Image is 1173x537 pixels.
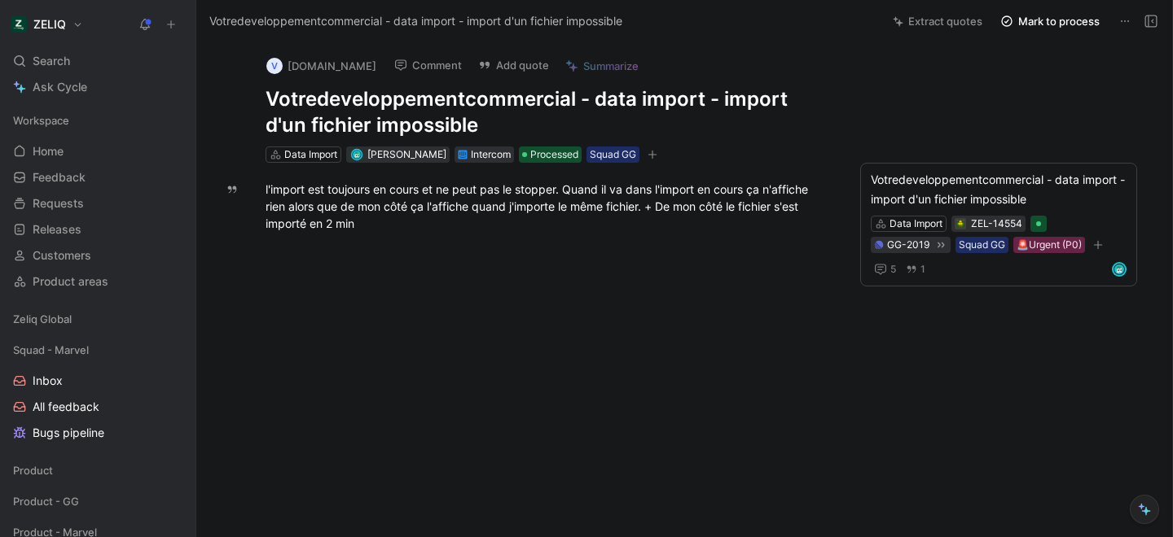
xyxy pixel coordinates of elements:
span: Processed [530,146,578,163]
a: Customers [7,243,189,268]
button: Mark to process [993,10,1107,33]
span: Feedback [33,169,86,186]
img: 🪲 [956,219,965,229]
a: Releases [7,217,189,242]
a: All feedback [7,395,189,419]
span: Product [13,462,53,478]
div: Zeliq Global [7,307,189,336]
div: Product [7,458,189,487]
span: Squad - Marvel [13,342,89,358]
img: ZELIQ [11,16,27,33]
span: Votredeveloppementcommercial - data import - import d'un fichier impossible [209,11,622,31]
button: Add quote [471,54,556,76]
button: Extract quotes [885,10,990,33]
img: avatar [1114,264,1125,275]
div: Product [7,458,189,482]
a: Product areas [7,269,189,294]
button: v[DOMAIN_NAME] [259,54,384,78]
div: Data Import [890,216,942,232]
span: Product areas [33,273,108,290]
span: Bugs pipeline [33,425,104,441]
div: Intercom [471,146,511,163]
a: Ask Cycle [7,75,189,99]
h1: ZELIQ [33,17,66,32]
div: ZEL-14554 [971,216,1022,232]
div: 🚨Urgent (P0) [1017,237,1082,253]
button: 🪲 [955,218,966,229]
div: Squad GG [590,146,636,163]
div: Search [7,49,189,73]
div: Squad - Marvel [7,338,189,362]
div: Squad GG [959,237,1005,253]
span: Requests [33,195,84,212]
div: Product - GG [7,489,189,518]
span: Zeliq Global [13,311,72,327]
div: Data Import [284,146,337,163]
a: Inbox [7,369,189,393]
span: 5 [890,264,896,274]
span: Summarize [583,59,639,73]
h1: Votredeveloppementcommercial - data import - import d'un fichier impossible [266,86,829,138]
span: 1 [920,264,925,274]
span: Product - GG [13,493,79,509]
span: Workspace [13,112,69,129]
a: Bugs pipeline [7,421,189,445]
span: Home [33,143,64,159]
span: Customers [33,247,91,264]
div: Workspace [7,108,189,133]
button: Comment [387,54,469,76]
img: avatar [352,150,361,159]
span: Releases [33,221,81,238]
button: ZELIQZELIQ [7,13,87,36]
span: Inbox [33,373,63,389]
div: GG-2019 [887,237,929,253]
div: Votredeveloppementcommercial - data import - import d'un fichier impossible [871,170,1127,209]
a: Requests [7,191,189,216]
button: Summarize [558,55,646,77]
div: Zeliq Global [7,307,189,331]
button: 1 [903,260,929,278]
div: Squad - MarvelInboxAll feedbackBugs pipeline [7,338,189,445]
span: All feedback [33,399,99,415]
button: 5 [871,260,899,279]
span: Ask Cycle [33,77,87,97]
div: v [266,58,283,74]
span: [PERSON_NAME] [367,148,446,160]
a: Feedback [7,165,189,190]
div: l'import est toujours en cours et ne peut pas le stopper. Quand il va dans l'import en cours ça n... [266,181,829,232]
a: Home [7,139,189,164]
span: Search [33,51,70,71]
div: Processed [519,146,582,163]
div: Product - GG [7,489,189,513]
